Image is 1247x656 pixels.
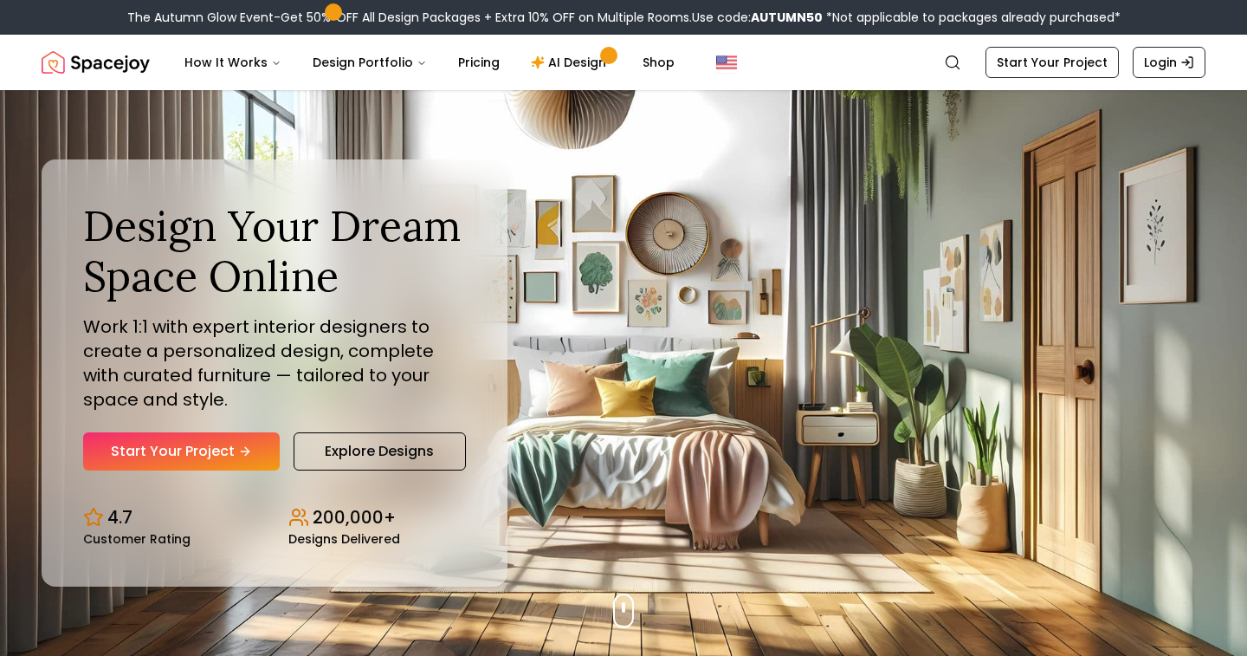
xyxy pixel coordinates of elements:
div: Design stats [83,491,466,545]
a: AI Design [517,45,625,80]
button: How It Works [171,45,295,80]
a: Spacejoy [42,45,150,80]
a: Shop [629,45,688,80]
a: Start Your Project [985,47,1119,78]
a: Pricing [444,45,514,80]
span: Use code: [692,9,823,26]
h1: Design Your Dream Space Online [83,201,466,301]
small: Customer Rating [83,533,191,545]
div: The Autumn Glow Event-Get 50% OFF All Design Packages + Extra 10% OFF on Multiple Rooms. [127,9,1121,26]
img: United States [716,52,737,73]
nav: Main [171,45,688,80]
p: Work 1:1 with expert interior designers to create a personalized design, complete with curated fu... [83,315,466,412]
img: Spacejoy Logo [42,45,150,80]
a: Explore Designs [294,432,466,471]
span: *Not applicable to packages already purchased* [823,9,1121,26]
nav: Global [42,35,1205,90]
a: Start Your Project [83,432,280,471]
p: 4.7 [107,505,132,529]
a: Login [1133,47,1205,78]
button: Design Portfolio [299,45,441,80]
p: 200,000+ [313,505,396,529]
small: Designs Delivered [288,533,400,545]
b: AUTUMN50 [751,9,823,26]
